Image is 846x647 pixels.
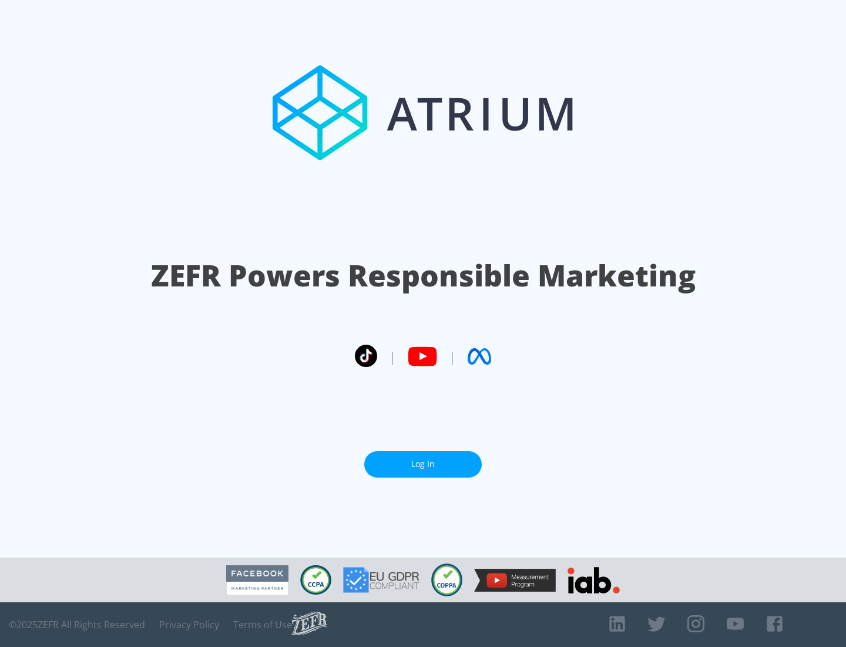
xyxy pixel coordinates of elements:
a: Terms of Use [233,619,292,631]
a: Privacy Policy [159,619,219,631]
span: © 2025 ZEFR All Rights Reserved [9,619,145,631]
a: Log In [364,451,482,478]
img: COPPA Compliant [431,563,462,596]
img: Facebook Marketing Partner [226,565,288,595]
img: IAB [568,567,620,593]
h1: ZEFR Powers Responsible Marketing [151,255,696,296]
img: CCPA Compliant [300,565,331,595]
span: | [449,348,456,365]
img: YouTube Measurement Program [474,569,556,592]
span: | [389,348,396,365]
img: GDPR Compliant [343,567,419,593]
